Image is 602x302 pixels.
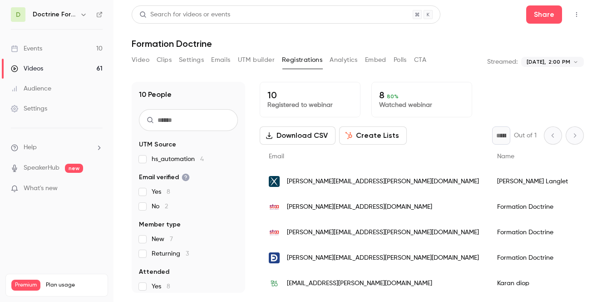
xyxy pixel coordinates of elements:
[287,228,479,237] span: [PERSON_NAME][EMAIL_ADDRESS][PERSON_NAME][DOMAIN_NAME]
[488,194,582,220] div: Formation Doctrine
[65,164,83,173] span: new
[365,53,386,67] button: Embed
[132,38,584,49] h1: Formation Doctrine
[488,220,582,245] div: Formation Doctrine
[260,126,336,145] button: Download CSV
[170,236,173,242] span: 7
[330,53,358,67] button: Analytics
[287,202,432,212] span: [PERSON_NAME][EMAIL_ADDRESS][DOMAIN_NAME]
[157,53,172,67] button: Clips
[267,101,353,110] p: Registered to webinar
[152,202,168,211] span: No
[139,220,181,229] span: Member type
[497,153,514,160] span: Name
[165,203,168,210] span: 2
[11,64,43,73] div: Videos
[379,90,464,101] p: 8
[269,201,280,212] img: stoainfraenergy.com
[488,169,582,194] div: [PERSON_NAME] Langlet
[16,10,20,20] span: D
[139,10,230,20] div: Search for videos or events
[488,245,582,271] div: Formation Doctrine
[11,44,42,53] div: Events
[11,280,40,291] span: Premium
[24,184,58,193] span: What's new
[527,58,546,66] span: [DATE],
[269,252,280,263] img: espci.fr
[379,101,464,110] p: Watched webinar
[11,84,51,93] div: Audience
[487,57,518,66] p: Streamed:
[267,90,353,101] p: 10
[139,140,176,149] span: UTM Source
[238,53,275,67] button: UTM builder
[92,185,103,193] iframe: Noticeable Trigger
[152,187,170,196] span: Yes
[282,53,322,67] button: Registrations
[269,227,280,238] img: stoainfraenergy.com
[152,155,204,164] span: hs_automation
[167,283,170,290] span: 8
[167,189,170,195] span: 8
[139,89,172,100] h1: 10 People
[287,177,479,186] span: [PERSON_NAME][EMAIL_ADDRESS][PERSON_NAME][DOMAIN_NAME]
[488,271,582,296] div: Karan diop
[269,176,280,187] img: polytechnique.edu
[211,53,230,67] button: Emails
[387,93,399,100] span: 80 %
[152,235,173,244] span: New
[514,131,537,140] p: Out of 1
[287,253,479,263] span: [PERSON_NAME][EMAIL_ADDRESS][PERSON_NAME][DOMAIN_NAME]
[179,53,204,67] button: Settings
[46,282,102,289] span: Plan usage
[24,143,37,152] span: Help
[287,279,432,288] span: [EMAIL_ADDRESS][PERSON_NAME][DOMAIN_NAME]
[11,143,103,152] li: help-dropdown-opener
[414,53,426,67] button: CTA
[152,249,189,258] span: Returning
[200,156,204,162] span: 4
[152,282,170,291] span: Yes
[139,267,169,277] span: Attended
[24,163,59,173] a: SpeakerHub
[132,53,149,67] button: Video
[269,278,280,289] img: smdoise.fr
[548,58,570,66] span: 2:00 PM
[526,5,562,24] button: Share
[269,153,284,160] span: Email
[139,173,190,182] span: Email verified
[33,10,76,19] h6: Doctrine Formation Corporate
[339,126,407,145] button: Create Lists
[186,251,189,257] span: 3
[11,104,47,113] div: Settings
[394,53,407,67] button: Polls
[569,7,584,22] button: Top Bar Actions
